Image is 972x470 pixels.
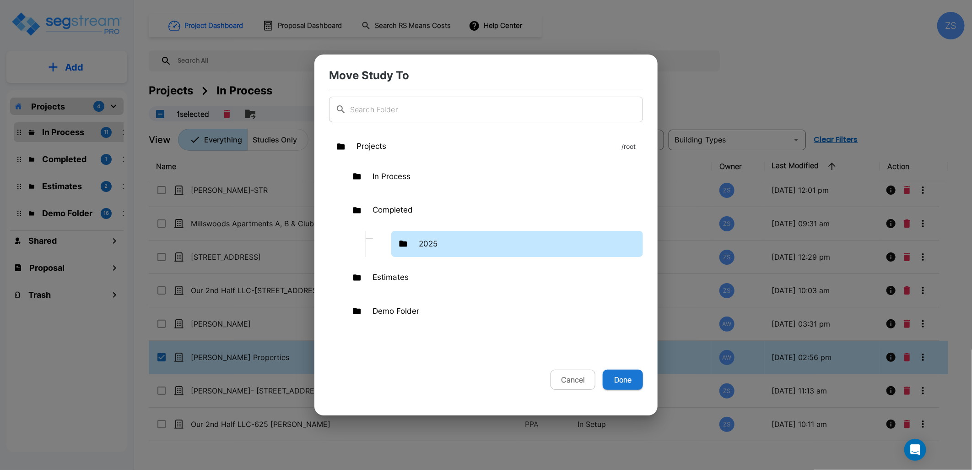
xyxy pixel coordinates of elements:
p: Demo Folder [373,306,419,317]
p: Projects [356,141,386,153]
button: Done [603,370,643,390]
p: Move Study To [329,69,643,82]
p: In Process [373,171,410,183]
p: /root [621,142,636,151]
p: Estimates [373,272,409,284]
p: 2025 [419,238,437,250]
button: Cancel [551,370,595,390]
input: Search Folder [350,97,643,122]
p: Completed [373,204,413,216]
div: Open Intercom Messenger [904,439,926,461]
